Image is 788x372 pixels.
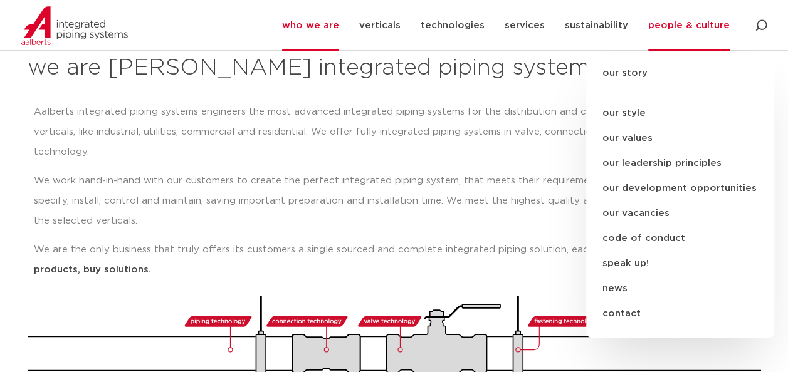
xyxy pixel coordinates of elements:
[586,176,774,201] a: our development opportunities
[586,276,774,301] a: news
[586,53,774,338] ul: people & culture
[586,251,774,276] a: speak up!
[34,102,755,162] p: Aalberts integrated piping systems engineers the most advanced integrated piping systems for the ...
[586,226,774,251] a: code of conduct
[586,66,774,93] a: our story
[34,240,755,280] p: We are the only business that truly offers its customers a single sourced and complete integrated...
[586,301,774,326] a: contact
[28,53,761,83] h2: we are [PERSON_NAME] integrated piping systems
[586,101,774,126] a: our style
[586,151,774,176] a: our leadership principles
[586,126,774,151] a: our values
[586,201,774,226] a: our vacancies
[34,171,755,231] p: We work hand-in-hand with our customers to create the perfect integrated piping system, that meet...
